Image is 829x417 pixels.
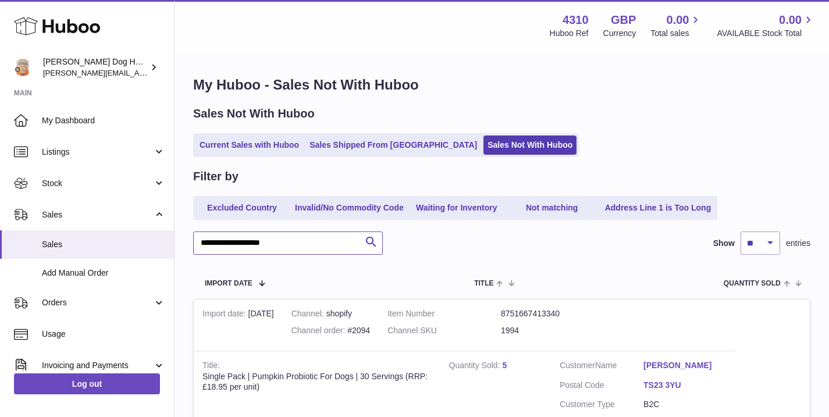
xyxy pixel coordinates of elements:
[202,371,432,393] div: Single Pack | Pumpkin Probiotic For Dogs | 30 Servings (RRP: £18.95 per unit)
[205,280,252,287] span: Import date
[502,361,507,370] a: 5
[42,147,153,158] span: Listings
[305,136,481,155] a: Sales Shipped From [GEOGRAPHIC_DATA]
[43,68,233,77] span: [PERSON_NAME][EMAIL_ADDRESS][DOMAIN_NAME]
[779,12,802,28] span: 0.00
[42,297,153,308] span: Orders
[667,12,689,28] span: 0.00
[291,309,326,321] strong: Channel
[14,373,160,394] a: Log out
[202,361,220,373] strong: Title
[560,361,595,370] span: Customer
[603,28,636,39] div: Currency
[650,28,702,39] span: Total sales
[387,308,501,319] dt: Item Number
[474,280,493,287] span: Title
[291,308,370,319] div: shopify
[650,12,702,39] a: 0.00 Total sales
[42,268,165,279] span: Add Manual Order
[193,76,810,94] h1: My Huboo - Sales Not With Huboo
[42,115,165,126] span: My Dashboard
[42,239,165,250] span: Sales
[786,238,810,249] span: entries
[291,326,348,338] strong: Channel order
[291,198,408,218] a: Invalid/No Commodity Code
[42,360,153,371] span: Invoicing and Payments
[410,198,503,218] a: Waiting for Inventory
[506,198,599,218] a: Not matching
[449,361,503,373] strong: Quantity Sold
[483,136,577,155] a: Sales Not With Huboo
[601,198,716,218] a: Address Line 1 is Too Long
[42,329,165,340] span: Usage
[194,300,283,351] td: [DATE]
[717,12,815,39] a: 0.00 AVAILABLE Stock Total
[643,360,727,371] a: [PERSON_NAME]
[195,198,289,218] a: Excluded Country
[387,325,501,336] dt: Channel SKU
[724,280,781,287] span: Quantity Sold
[717,28,815,39] span: AVAILABLE Stock Total
[202,309,248,321] strong: Import date
[14,59,31,76] img: toby@hackneydoghouse.com
[193,106,315,122] h2: Sales Not With Huboo
[550,28,589,39] div: Huboo Ref
[42,178,153,189] span: Stock
[193,169,239,184] h2: Filter by
[563,12,589,28] strong: 4310
[643,380,727,391] a: TS23 3YU
[195,136,303,155] a: Current Sales with Huboo
[42,209,153,220] span: Sales
[560,399,643,410] dt: Customer Type
[501,325,614,336] dd: 1994
[291,325,370,336] div: #2094
[560,360,643,374] dt: Name
[643,399,727,410] dd: B2C
[611,12,636,28] strong: GBP
[43,56,148,79] div: [PERSON_NAME] Dog House
[713,238,735,249] label: Show
[501,308,614,319] dd: 8751667413340
[560,380,643,394] dt: Postal Code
